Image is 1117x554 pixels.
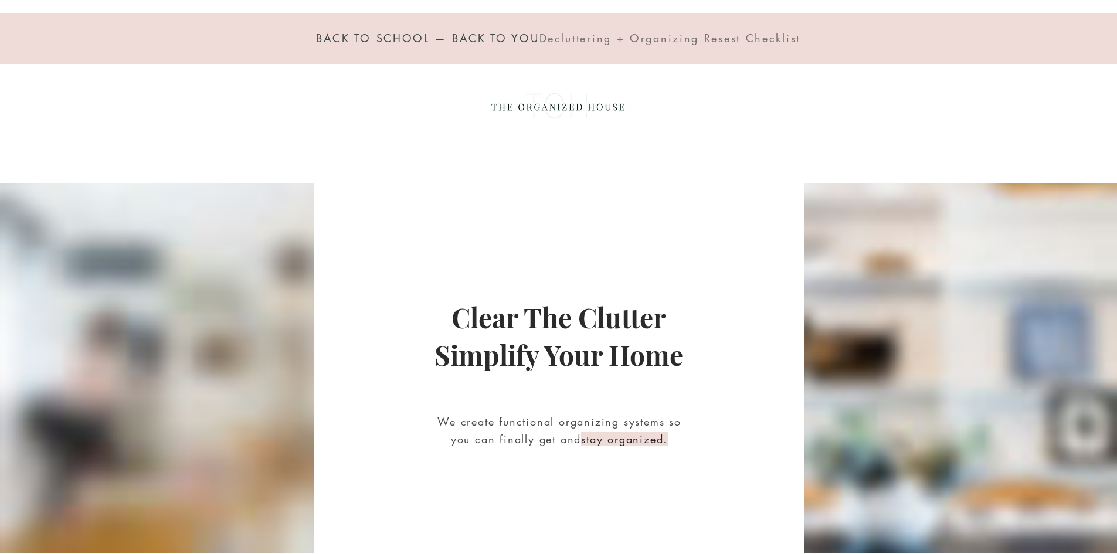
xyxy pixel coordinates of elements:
[663,432,668,446] span: .
[316,31,539,45] span: BACK TO SCHOOL — BACK TO YOU
[581,432,663,446] span: stay organized
[437,414,681,446] span: We create functional organizing systems so you can finally get and
[486,83,630,130] img: the organized house
[539,31,800,45] span: Decluttering + Organizing Resest Checklist
[434,299,683,373] span: Clear The Clutter Simplify Your Home
[539,34,800,45] a: Decluttering + Organizing Resest Checklist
